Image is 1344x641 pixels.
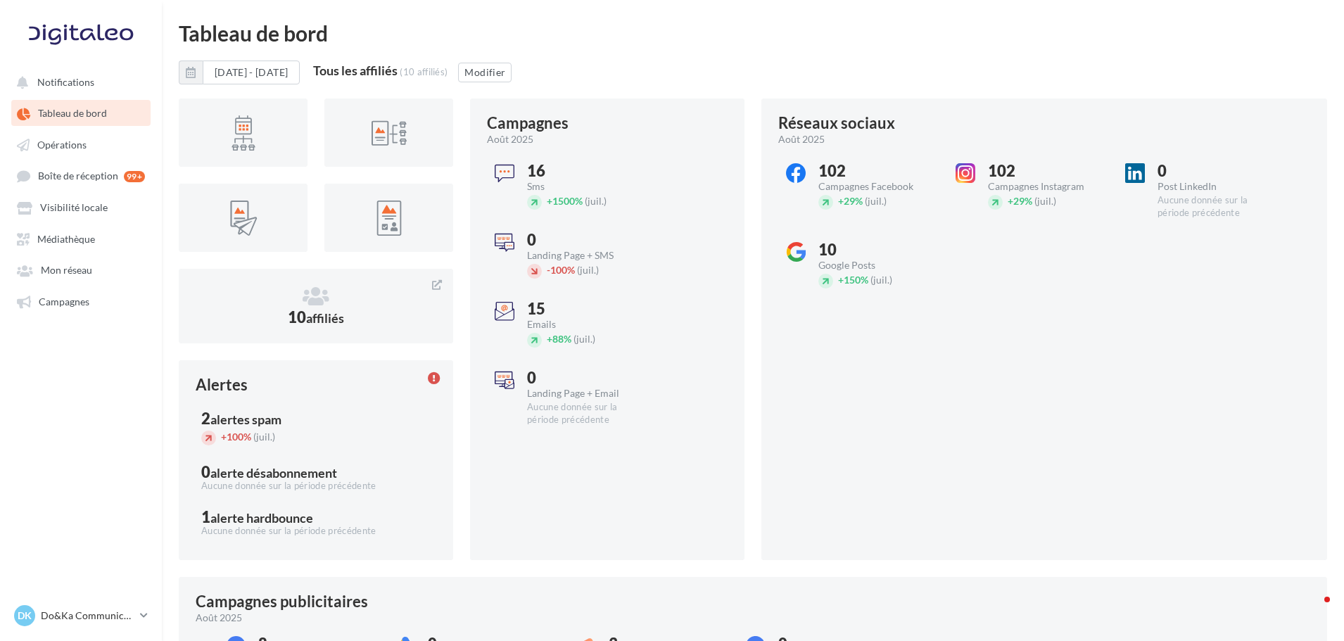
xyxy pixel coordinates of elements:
div: 0 [201,464,431,480]
div: 16 [527,163,645,179]
a: Mon réseau [8,257,153,282]
span: (juil.) [1034,195,1056,207]
div: Post LinkedIn [1158,182,1275,191]
span: (juil.) [573,333,595,345]
span: 100% [221,431,251,443]
div: 0 [527,370,645,386]
div: alertes spam [210,413,281,426]
div: Landing Page + SMS [527,250,645,260]
span: 29% [1008,195,1032,207]
span: + [221,431,227,443]
div: 2 [201,411,431,426]
span: 88% [547,333,571,345]
div: (10 affiliés) [400,66,448,77]
span: + [547,195,552,207]
button: Modifier [458,63,512,82]
span: Visibilité locale [40,202,108,214]
a: Visibilité locale [8,194,153,220]
div: Campagnes publicitaires [196,594,368,609]
iframe: Intercom live chat [1296,593,1330,627]
span: + [547,333,552,345]
div: Aucune donnée sur la période précédente [527,401,645,426]
div: Campagnes Instagram [988,182,1105,191]
a: Opérations [8,132,153,157]
div: 99+ [124,171,145,182]
div: Emails [527,319,645,329]
span: (juil.) [870,274,892,286]
span: (juil.) [585,195,607,207]
div: 10 [818,242,936,258]
span: (juil.) [865,195,887,207]
span: 29% [838,195,863,207]
span: 150% [838,274,868,286]
div: 102 [988,163,1105,179]
div: 0 [527,232,645,248]
div: 1 [201,509,431,525]
span: août 2025 [487,132,533,146]
div: Campagnes Facebook [818,182,936,191]
button: [DATE] - [DATE] [179,61,300,84]
span: 100% [547,264,575,276]
span: 1500% [547,195,583,207]
span: (juil.) [253,431,275,443]
span: + [838,274,844,286]
div: Tableau de bord [179,23,1327,44]
span: Opérations [37,139,87,151]
span: Campagnes [39,296,89,307]
span: Mon réseau [41,265,92,277]
a: Tableau de bord [8,100,153,125]
div: Campagnes [487,115,569,131]
div: Sms [527,182,645,191]
span: 10 [288,307,344,326]
span: + [838,195,844,207]
span: août 2025 [196,611,242,625]
a: Campagnes [8,288,153,314]
div: Aucune donnée sur la période précédente [201,525,431,538]
div: 0 [1158,163,1275,179]
a: Médiathèque [8,226,153,251]
button: Notifications [8,69,148,94]
div: Réseaux sociaux [778,115,895,131]
div: alerte désabonnement [210,467,337,479]
p: Do&Ka Communication [41,609,134,623]
div: Aucune donnée sur la période précédente [201,480,431,493]
div: Google Posts [818,260,936,270]
div: Landing Page + Email [527,388,645,398]
span: affiliés [306,310,344,326]
a: DK Do&Ka Communication [11,602,151,629]
div: 102 [818,163,936,179]
span: (juil.) [577,264,599,276]
span: Tableau de bord [38,108,107,120]
div: Aucune donnée sur la période précédente [1158,194,1275,220]
a: Boîte de réception 99+ [8,163,153,189]
span: Notifications [37,76,94,88]
button: [DATE] - [DATE] [203,61,300,84]
div: Tous les affiliés [313,64,398,77]
span: - [547,264,550,276]
div: 15 [527,301,645,317]
span: août 2025 [778,132,825,146]
div: alerte hardbounce [210,512,313,524]
span: + [1008,195,1013,207]
div: Alertes [196,377,248,393]
span: Médiathèque [37,233,95,245]
span: DK [18,609,32,623]
span: Boîte de réception [38,170,118,182]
